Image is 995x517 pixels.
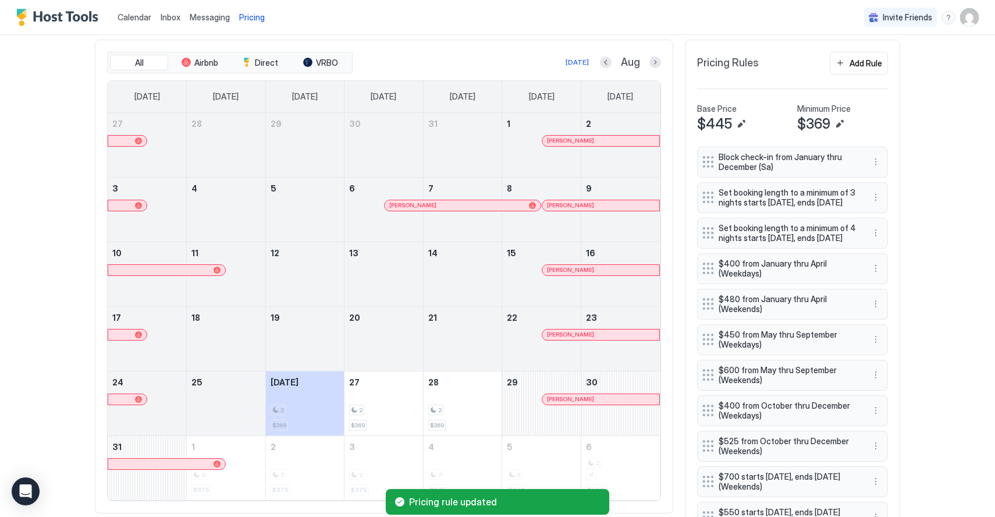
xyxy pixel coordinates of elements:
td: August 2, 2025 [581,113,660,178]
span: 31 [428,119,438,129]
td: August 14, 2025 [423,242,502,306]
span: $600 from May thru September (Weekends) [719,365,857,385]
span: [PERSON_NAME] [547,137,594,144]
button: More options [869,297,883,311]
span: 16 [586,248,595,258]
td: August 17, 2025 [108,306,187,371]
div: menu [869,155,883,169]
span: Messaging [190,12,230,22]
span: Base Price [697,104,737,114]
td: August 16, 2025 [581,242,660,306]
span: [DATE] [134,91,160,102]
span: Pricing rule updated [409,496,600,508]
td: August 12, 2025 [265,242,344,306]
a: August 16, 2025 [581,242,660,264]
a: Thursday [438,81,487,112]
span: [DATE] [271,377,298,387]
span: [DATE] [607,91,633,102]
td: August 4, 2025 [187,177,266,242]
div: menu [869,474,883,488]
div: [PERSON_NAME] [547,395,655,403]
td: August 18, 2025 [187,306,266,371]
span: [PERSON_NAME] [547,201,594,209]
div: tab-group [107,52,353,74]
span: 2 [586,119,591,129]
a: August 19, 2025 [266,307,344,328]
button: More options [869,474,883,488]
span: [DATE] [292,91,318,102]
span: 30 [349,119,361,129]
a: Inbox [161,11,180,23]
button: More options [869,403,883,417]
span: 15 [507,248,516,258]
span: $369 [797,115,830,133]
span: $369 [351,422,365,429]
a: August 29, 2025 [502,371,581,393]
td: August 6, 2025 [344,177,424,242]
span: $450 from May thru September (Weekdays) [719,330,857,350]
span: 28 [428,377,439,387]
span: 4 [191,183,197,193]
button: Edit [833,117,847,131]
span: Pricing [239,12,265,23]
td: August 29, 2025 [502,371,581,435]
a: August 5, 2025 [266,178,344,199]
div: Add Rule [850,57,882,69]
span: [PERSON_NAME] [389,201,436,209]
a: August 15, 2025 [502,242,581,264]
td: August 7, 2025 [423,177,502,242]
button: VRBO [292,55,350,71]
a: August 23, 2025 [581,307,660,328]
span: 14 [428,248,438,258]
span: 18 [191,313,200,323]
div: menu [869,226,883,240]
span: $445 [697,115,732,133]
a: August 24, 2025 [108,371,186,393]
a: August 27, 2025 [344,371,423,393]
span: 29 [271,119,282,129]
span: Invite Friends [883,12,932,23]
span: 13 [349,248,358,258]
span: 30 [586,377,598,387]
span: 5 [271,183,276,193]
a: August 26, 2025 [266,371,344,393]
span: 27 [349,377,360,387]
td: July 29, 2025 [265,113,344,178]
span: 1 [191,442,195,452]
a: August 12, 2025 [266,242,344,264]
a: September 6, 2025 [581,436,660,458]
td: August 19, 2025 [265,306,344,371]
button: [DATE] [564,55,591,69]
a: September 1, 2025 [187,436,265,458]
span: 2 [280,406,284,414]
a: August 18, 2025 [187,307,265,328]
span: Direct [255,58,278,68]
span: 31 [112,442,122,452]
span: Airbnb [194,58,218,68]
span: $400 from October thru December (Weekdays) [719,401,857,421]
a: Friday [517,81,566,112]
span: All [135,58,144,68]
td: August 31, 2025 [108,435,187,500]
div: [PERSON_NAME] [547,137,655,144]
span: 21 [428,313,437,323]
span: Calendar [118,12,151,22]
a: July 28, 2025 [187,113,265,134]
td: August 21, 2025 [423,306,502,371]
button: Add Rule [830,52,888,75]
a: Saturday [596,81,645,112]
span: [DATE] [371,91,396,102]
span: Set booking length to a minimum of 4 nights starts [DATE], ends [DATE] [719,223,857,243]
td: September 6, 2025 [581,435,660,500]
div: [PERSON_NAME] [547,266,655,274]
span: $369 [430,422,444,429]
a: Sunday [123,81,172,112]
td: July 30, 2025 [344,113,424,178]
div: User profile [960,8,979,27]
div: menu [941,10,955,24]
td: August 30, 2025 [581,371,660,435]
td: August 26, 2025 [265,371,344,435]
button: Previous month [600,56,612,68]
a: August 2, 2025 [581,113,660,134]
td: August 25, 2025 [187,371,266,435]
